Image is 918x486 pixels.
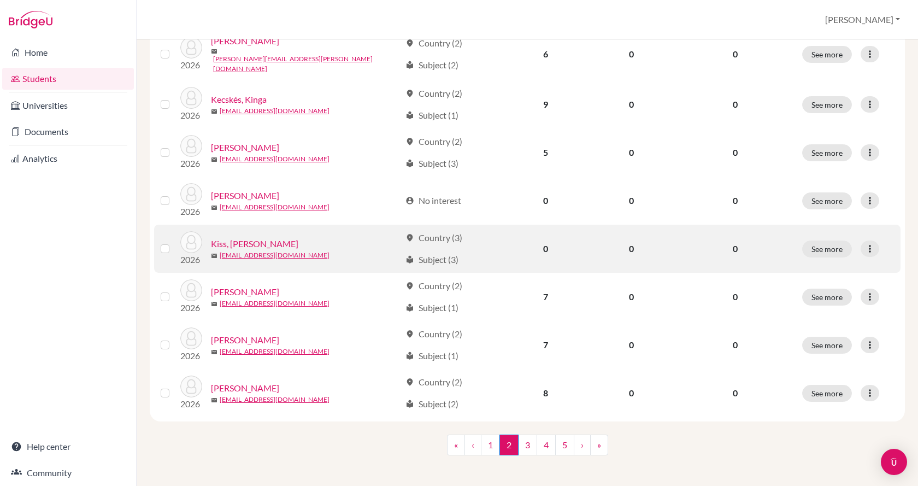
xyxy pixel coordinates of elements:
td: 5 [504,128,587,177]
img: Bridge-U [9,11,52,28]
img: Kenessey, Sara [180,183,202,205]
td: 0 [504,225,587,273]
p: 2026 [180,205,202,218]
a: 5 [555,435,574,455]
div: Subject (1) [405,301,458,314]
td: 0 [587,321,675,369]
a: [PERSON_NAME] [211,34,279,48]
a: [EMAIL_ADDRESS][DOMAIN_NAME] [220,106,329,116]
td: 0 [587,177,675,225]
p: 0 [682,290,789,303]
p: 2026 [180,109,202,122]
td: 0 [587,80,675,128]
div: Subject (2) [405,58,458,72]
button: See more [802,385,852,402]
span: location_on [405,330,414,338]
a: [PERSON_NAME] [211,333,279,347]
div: Country (3) [405,231,462,244]
span: local_library [405,400,414,408]
span: local_library [405,352,414,360]
span: local_library [405,255,414,264]
a: [PERSON_NAME] [211,382,279,395]
td: 7 [504,273,587,321]
span: location_on [405,39,414,48]
a: [PERSON_NAME][EMAIL_ADDRESS][PERSON_NAME][DOMAIN_NAME] [213,54,401,74]
span: location_on [405,282,414,290]
td: 9 [504,80,587,128]
a: [EMAIL_ADDRESS][DOMAIN_NAME] [220,298,329,308]
p: 2026 [180,397,202,411]
div: Subject (3) [405,253,458,266]
p: 0 [682,387,789,400]
p: 0 [682,242,789,255]
p: 2026 [180,58,202,72]
td: 0 [587,273,675,321]
a: 1 [481,435,500,455]
div: Subject (1) [405,109,458,122]
a: [PERSON_NAME] [211,141,279,154]
p: 2026 [180,349,202,362]
img: Kiss, Abel [180,231,202,253]
p: 0 [682,98,789,111]
a: 4 [537,435,556,455]
a: « [447,435,465,455]
td: 0 [587,369,675,417]
img: Kutasi, Sára [180,376,202,397]
a: [PERSON_NAME] [211,285,279,298]
span: mail [211,48,217,55]
img: Kemecsei, Aron [180,135,202,157]
a: Help center [2,436,134,458]
span: mail [211,204,217,211]
a: [EMAIL_ADDRESS][DOMAIN_NAME] [220,347,329,356]
td: 8 [504,369,587,417]
button: See more [802,289,852,306]
span: local_library [405,61,414,69]
a: [EMAIL_ADDRESS][DOMAIN_NAME] [220,202,329,212]
td: 7 [504,321,587,369]
p: 0 [682,338,789,352]
a: [EMAIL_ADDRESS][DOMAIN_NAME] [220,154,329,164]
td: 0 [504,177,587,225]
p: 2026 [180,301,202,314]
button: See more [802,46,852,63]
p: 0 [682,146,789,159]
div: Subject (1) [405,349,458,362]
span: account_circle [405,196,414,205]
span: mail [211,397,217,403]
td: 0 [587,28,675,80]
a: [EMAIL_ADDRESS][DOMAIN_NAME] [220,395,329,405]
a: [EMAIL_ADDRESS][DOMAIN_NAME] [220,250,329,260]
a: Kiss, [PERSON_NAME] [211,237,298,250]
a: Community [2,462,134,484]
a: Students [2,68,134,90]
button: See more [802,96,852,113]
a: » [590,435,608,455]
span: local_library [405,111,414,120]
p: 2026 [180,157,202,170]
span: location_on [405,89,414,98]
p: 0 [682,194,789,207]
a: › [574,435,591,455]
a: Documents [2,121,134,143]
span: local_library [405,303,414,312]
div: Subject (2) [405,397,458,411]
button: See more [802,241,852,257]
div: Country (2) [405,376,462,389]
td: 0 [587,225,675,273]
img: Kosztolányi, Niki [180,279,202,301]
span: location_on [405,378,414,387]
div: Country (2) [405,87,462,100]
span: mail [211,301,217,307]
div: Subject (3) [405,157,458,170]
a: [PERSON_NAME] [211,189,279,202]
a: Analytics [2,148,134,169]
span: mail [211,156,217,163]
button: See more [802,337,852,354]
span: mail [211,108,217,115]
a: Home [2,42,134,63]
nav: ... [447,435,608,464]
div: Country (2) [405,37,462,50]
p: 0 [682,48,789,61]
button: See more [802,144,852,161]
div: Country (2) [405,135,462,148]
